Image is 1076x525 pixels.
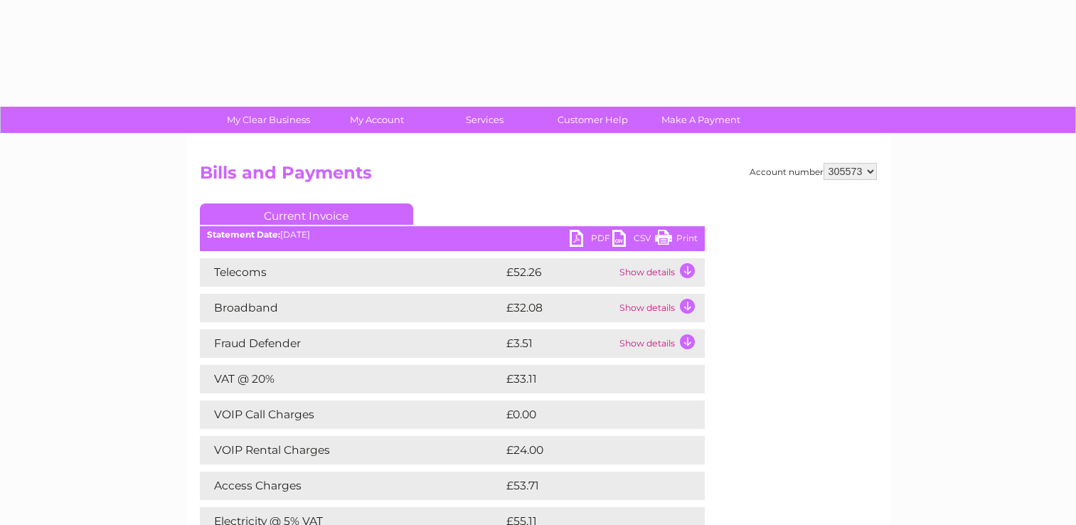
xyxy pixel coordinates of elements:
[207,229,280,240] b: Statement Date:
[200,472,503,500] td: Access Charges
[318,107,435,133] a: My Account
[200,365,503,393] td: VAT @ 20%
[200,163,877,190] h2: Bills and Payments
[503,401,672,429] td: £0.00
[750,163,877,180] div: Account number
[200,230,705,240] div: [DATE]
[655,230,698,250] a: Print
[534,107,651,133] a: Customer Help
[616,329,705,358] td: Show details
[612,230,655,250] a: CSV
[642,107,760,133] a: Make A Payment
[616,294,705,322] td: Show details
[426,107,543,133] a: Services
[503,294,616,322] td: £32.08
[200,294,503,322] td: Broadband
[200,401,503,429] td: VOIP Call Charges
[200,436,503,465] td: VOIP Rental Charges
[503,436,677,465] td: £24.00
[570,230,612,250] a: PDF
[503,329,616,358] td: £3.51
[200,203,413,225] a: Current Invoice
[200,258,503,287] td: Telecoms
[503,258,616,287] td: £52.26
[210,107,327,133] a: My Clear Business
[503,365,673,393] td: £33.11
[503,472,674,500] td: £53.71
[200,329,503,358] td: Fraud Defender
[616,258,705,287] td: Show details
